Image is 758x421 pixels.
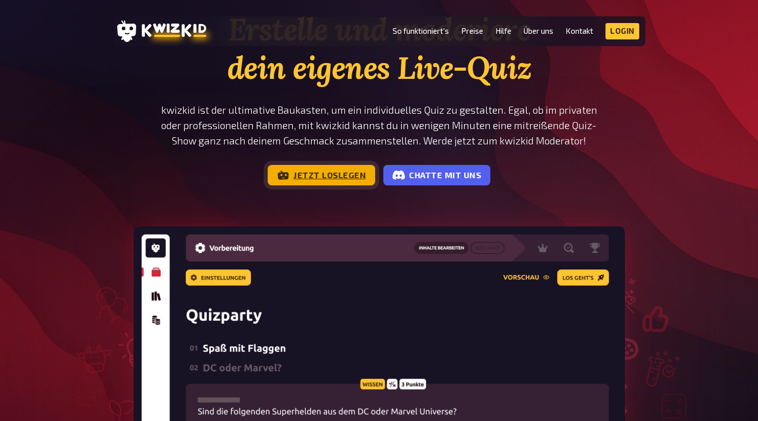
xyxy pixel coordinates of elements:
[134,10,625,87] h1: Erstelle und moderiere dein eigenes Live-Quiz
[134,102,625,149] p: kwizkid ist der ultimative Baukasten, um ein individuelles Quiz zu gestalten. Egal, ob im private...
[393,27,449,35] a: So funktioniert's
[461,27,483,35] a: Preise
[383,165,490,185] a: Chatte mit uns
[605,23,639,39] a: Login
[268,165,375,185] a: Jetzt loslegen
[495,27,511,35] a: Hilfe
[566,27,593,35] a: Kontakt
[524,27,553,35] a: Über uns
